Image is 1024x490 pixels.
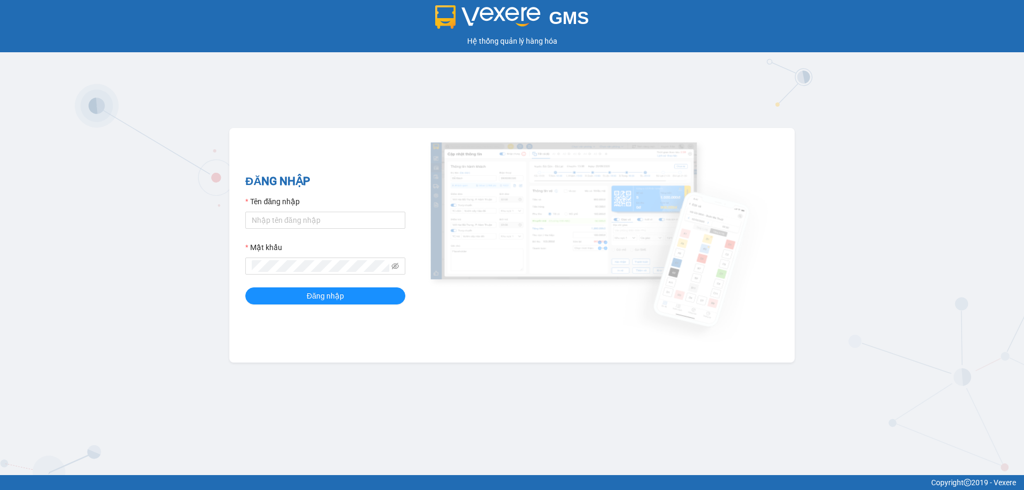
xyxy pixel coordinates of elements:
div: Copyright 2019 - Vexere [8,477,1016,488]
label: Tên đăng nhập [245,196,300,207]
input: Mật khẩu [252,260,389,272]
button: Đăng nhập [245,287,405,304]
div: Hệ thống quản lý hàng hóa [3,35,1021,47]
span: Đăng nhập [307,290,344,302]
span: copyright [964,479,971,486]
h2: ĐĂNG NHẬP [245,173,405,190]
input: Tên đăng nhập [245,212,405,229]
label: Mật khẩu [245,242,282,253]
span: eye-invisible [391,262,399,270]
a: GMS [435,16,589,25]
span: GMS [549,8,589,28]
img: logo 2 [435,5,541,29]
